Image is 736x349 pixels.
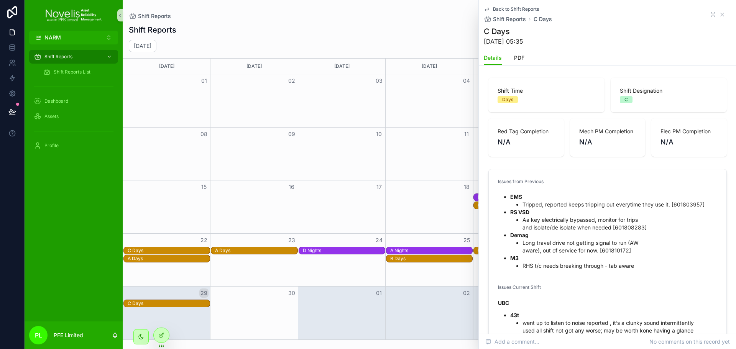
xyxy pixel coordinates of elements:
[478,202,560,209] div: C Days
[478,247,560,254] div: C Days
[498,87,595,95] span: Shift Time
[44,113,59,120] span: Assets
[462,129,471,139] button: 11
[522,239,717,254] li: Long travel drive not getting signal to run (AW aware), out of service for now. [601810172]
[579,128,636,135] span: Mech PM Completion
[375,236,384,245] button: 24
[287,182,296,192] button: 16
[493,15,526,23] span: Shift Reports
[129,25,176,35] h1: Shift Reports
[54,69,90,75] span: Shift Reports List
[375,76,384,85] button: 03
[579,137,636,147] span: N/A
[138,12,171,20] span: Shift Reports
[475,59,559,74] div: [DATE]
[44,34,61,41] span: NARM
[54,331,83,339] p: PFE Limited
[498,179,544,184] span: Issues from Previous
[375,129,384,139] button: 10
[510,209,529,215] strong: RS VSD
[498,128,555,135] span: Red Tag Completion
[375,288,384,298] button: 01
[485,338,539,346] span: Add a comment...
[303,247,385,254] div: D Nights
[510,232,529,238] strong: Demag
[514,54,524,62] span: PDF
[287,288,296,298] button: 30
[44,9,103,21] img: App logo
[522,262,717,270] li: RHS t/c needs breaking through - tab aware
[299,59,384,74] div: [DATE]
[514,51,524,66] a: PDF
[478,247,560,254] div: C Days
[624,96,628,103] div: C
[29,94,118,108] a: Dashboard
[128,300,210,307] div: C Days
[390,247,472,254] div: A Nights
[462,76,471,85] button: 04
[29,31,118,44] button: Select Button
[44,54,72,60] span: Shift Reports
[129,12,171,20] a: Shift Reports
[620,87,718,95] span: Shift Designation
[510,255,519,261] strong: M3
[387,59,472,74] div: [DATE]
[484,26,523,37] h1: C Days
[478,202,560,208] div: C Days
[128,256,210,262] div: A Days
[25,44,123,162] div: scrollable content
[29,110,118,123] a: Assets
[534,15,552,23] a: C Days
[287,129,296,139] button: 09
[44,98,68,104] span: Dashboard
[199,182,209,192] button: 15
[390,255,472,262] div: B Days
[484,15,526,23] a: Shift Reports
[522,201,717,208] li: Tripped, reported keeps tripping out everytime they use it. [601803957]
[287,236,296,245] button: 23
[510,312,519,318] strong: 43t
[29,50,118,64] a: Shift Reports
[128,255,210,262] div: A Days
[660,128,718,135] span: Elec PM Completion
[462,236,471,245] button: 25
[128,247,210,254] div: C Days
[484,37,523,46] span: [DATE] 05:35
[199,76,209,85] button: 01
[44,143,59,149] span: Profile
[199,129,209,139] button: 08
[484,51,502,66] a: Details
[287,76,296,85] button: 02
[215,247,297,254] div: A Days
[649,338,730,346] span: No comments on this record yet
[522,319,717,334] li: went up to listen to noise reported , it’s a clunky sound intermittently used all shift not got a...
[390,247,472,254] div: A Nights
[124,59,209,74] div: [DATE]
[390,256,472,262] div: B Days
[462,182,471,192] button: 18
[38,65,118,79] a: Shift Reports List
[303,247,385,254] div: D Nights
[498,137,555,147] span: N/A
[215,247,297,254] div: A Days
[199,236,209,245] button: 22
[484,54,502,62] span: Details
[660,137,718,147] span: N/A
[212,59,296,74] div: [DATE]
[478,194,560,200] div: B Nights
[123,58,736,340] div: Month View
[199,288,209,298] button: 29
[29,139,118,152] a: Profile
[484,6,539,12] a: Back to Shift Reports
[375,182,384,192] button: 17
[522,216,717,231] li: Aa key electrically bypassed, monitor for trips and isolate/de isolate when needed [601808283]
[510,193,522,200] strong: EMS
[498,284,541,290] span: Issues Current Shift
[462,288,471,298] button: 02
[493,6,539,12] span: Back to Shift Reports
[502,96,513,103] div: Days
[134,42,151,50] h2: [DATE]
[478,194,560,201] div: B Nights
[498,300,509,306] strong: UBC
